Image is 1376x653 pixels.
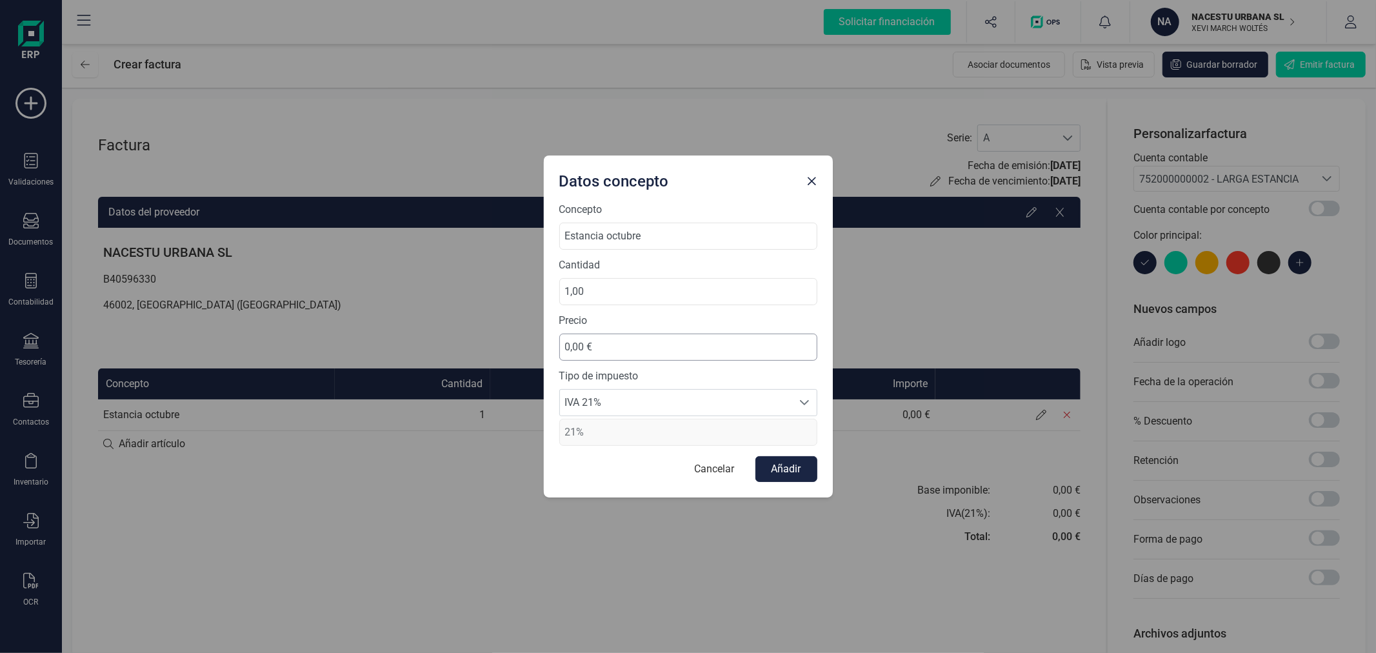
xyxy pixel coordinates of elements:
button: Close [802,171,823,192]
label: Cantidad [559,257,817,273]
label: Concepto [559,202,817,217]
label: Tipo de impuesto [559,368,817,384]
button: Cancelar [682,456,748,482]
button: Añadir [755,456,817,482]
label: Precio [559,313,817,328]
div: Datos concepto [554,166,802,192]
span: IVA 21% [560,390,792,416]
